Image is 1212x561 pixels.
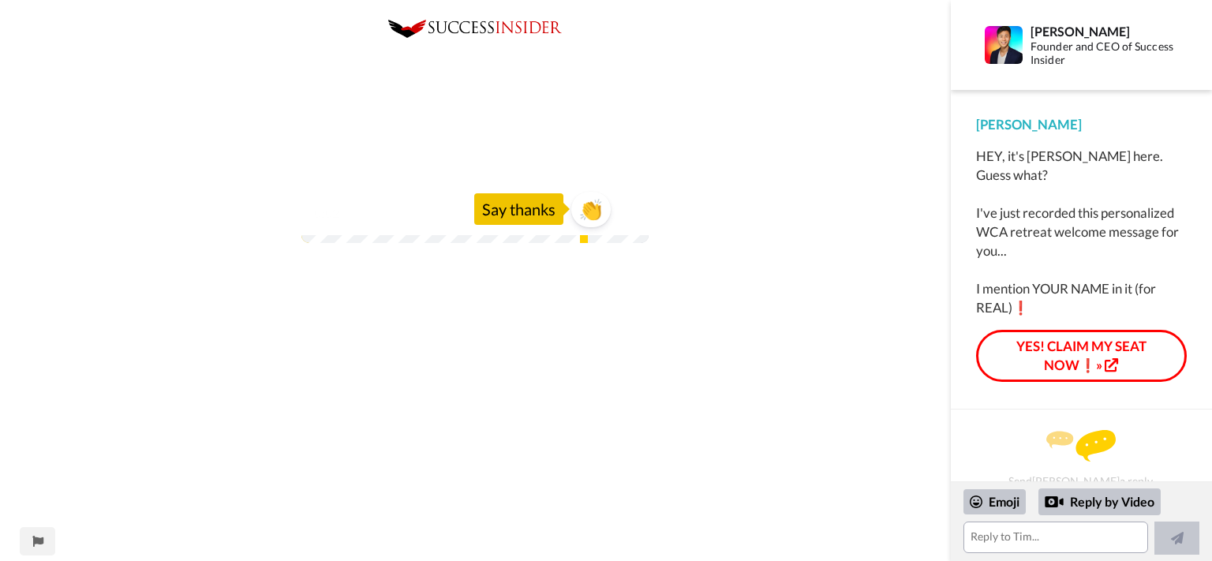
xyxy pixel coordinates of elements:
[474,193,563,225] div: Say thanks
[1046,430,1116,462] img: message.svg
[976,115,1187,134] div: [PERSON_NAME]
[352,204,380,223] span: 1:00
[1045,492,1064,511] div: Reply by Video
[972,437,1191,480] div: Send [PERSON_NAME] a reply.
[976,330,1187,383] a: YES! CLAIM MY SEAT NOW❗»
[571,196,611,222] span: 👏
[1038,488,1161,515] div: Reply by Video
[985,26,1023,64] img: Profile Image
[963,489,1026,514] div: Emoji
[1031,40,1186,67] div: Founder and CEO of Success Insider
[388,20,562,38] img: 0c8b3de2-5a68-4eb7-92e8-72f868773395
[571,192,611,227] button: 👏
[976,147,1187,317] div: HEY, it's [PERSON_NAME] here. Guess what? I've just recorded this personalized WCA retreat welcom...
[312,204,340,223] span: 0:02
[343,204,349,223] span: /
[1031,24,1186,39] div: [PERSON_NAME]
[619,205,634,221] img: Full screen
